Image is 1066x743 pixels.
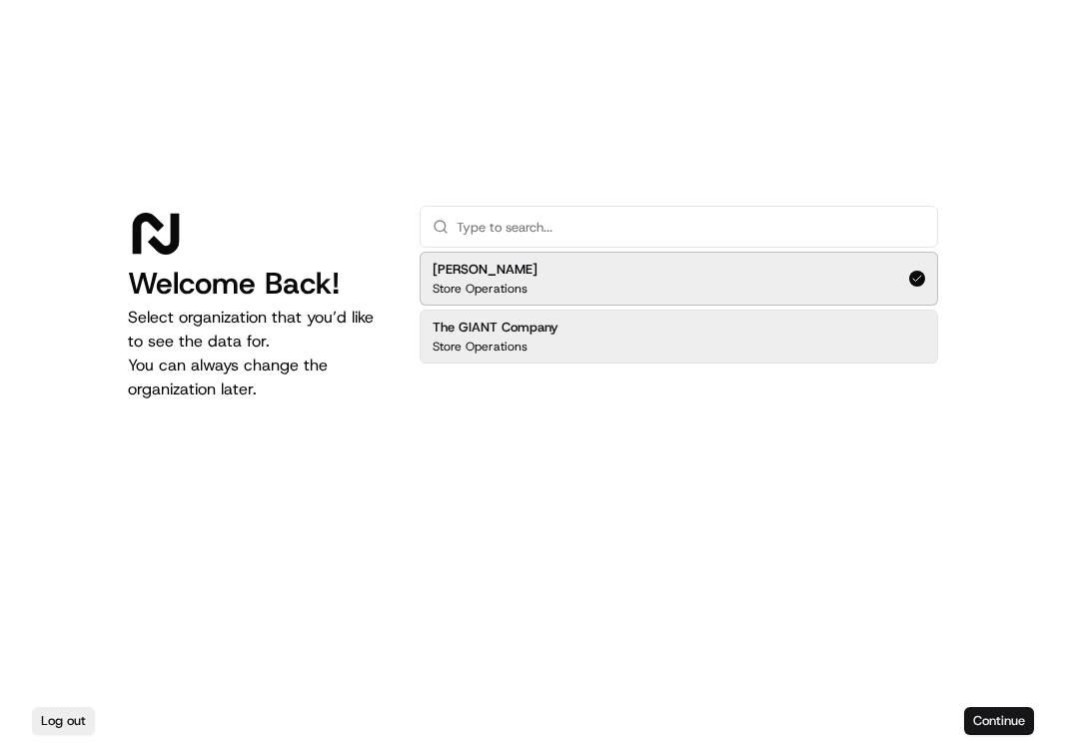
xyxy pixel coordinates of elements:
[457,207,925,247] input: Type to search...
[964,707,1034,735] button: Continue
[420,248,938,368] div: Suggestions
[433,339,528,355] p: Store Operations
[128,306,388,401] p: Select organization that you’d like to see the data for. You can always change the organization l...
[433,319,558,337] h2: The GIANT Company
[433,281,528,297] p: Store Operations
[128,266,388,302] h1: Welcome Back!
[32,707,95,735] button: Log out
[433,261,537,279] h2: [PERSON_NAME]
